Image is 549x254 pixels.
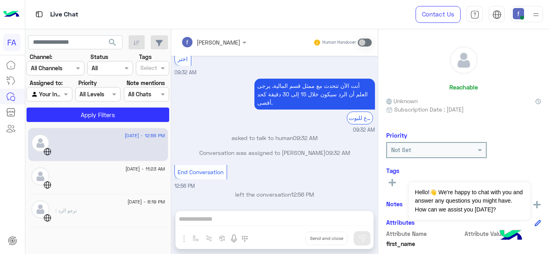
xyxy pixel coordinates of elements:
[386,200,403,207] h6: Notes
[254,79,375,110] p: 19/8/2025, 9:32 AM
[34,9,44,19] img: tab
[55,207,77,213] span: نرجو الرد
[305,232,348,245] button: Send and close
[43,148,51,156] img: WebChat
[78,79,97,87] label: Priority
[127,198,165,205] span: [DATE] - 6:19 PM
[394,105,464,114] span: Subscription Date : [DATE]
[386,240,463,248] span: first_name
[513,8,524,19] img: userImage
[139,63,157,74] div: Select
[125,165,165,173] span: [DATE] - 11:23 AM
[497,222,525,250] img: hulul-logo.png
[31,167,49,185] img: defaultAdmin.png
[492,10,502,19] img: tab
[174,183,195,189] span: 12:56 PM
[50,9,78,20] p: Live Chat
[416,6,461,23] a: Contact Us
[533,201,541,208] img: add
[293,134,318,141] span: 09:32 AM
[31,134,49,152] img: defaultAdmin.png
[326,149,350,156] span: 09:32 AM
[3,6,19,23] img: Logo
[322,39,356,46] small: Human Handover
[386,230,463,238] span: Attribute Name
[125,132,165,139] span: [DATE] - 12:56 PM
[174,148,375,157] p: Conversation was assigned to [PERSON_NAME]
[174,69,197,75] span: 09:32 AM
[178,55,188,62] span: اختر
[139,53,152,61] label: Tags
[449,83,478,91] h6: Reachable
[531,10,541,20] img: profile
[470,10,479,19] img: tab
[127,79,165,87] label: Note mentions
[103,35,123,53] button: search
[174,190,375,199] p: left the conversation
[30,79,63,87] label: Assigned to:
[90,53,108,61] label: Status
[347,112,373,124] div: الرجوع للبوت
[467,6,483,23] a: tab
[30,53,52,61] label: Channel:
[450,47,477,74] img: defaultAdmin.png
[386,132,407,139] h6: Priority
[409,182,530,220] span: Hello!👋 We're happy to chat with you and answer any questions you might have. How can we assist y...
[178,169,223,175] span: End Conversation
[43,181,51,189] img: WebChat
[27,108,169,122] button: Apply Filters
[31,200,49,218] img: defaultAdmin.png
[353,126,375,134] span: 09:32 AM
[43,214,51,222] img: WebChat
[174,134,375,142] p: asked to talk to human
[465,230,541,238] span: Attribute Value
[108,38,117,47] span: search
[386,167,541,174] h6: Tags
[386,219,415,226] h6: Attributes
[291,191,314,198] span: 12:56 PM
[386,97,418,105] span: Unknown
[3,34,20,51] div: FA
